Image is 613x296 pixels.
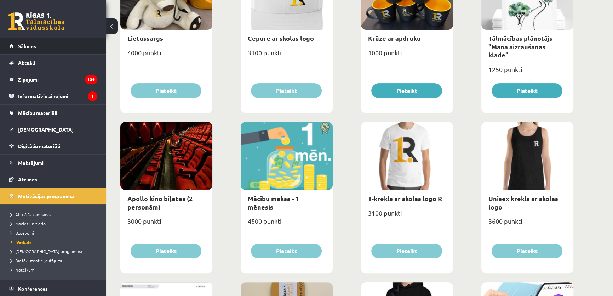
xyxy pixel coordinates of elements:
[481,215,573,233] div: 3600 punkti
[11,230,99,236] a: Uzdevumi
[127,34,163,42] a: Lietussargs
[488,194,558,211] a: Unisex krekls ar skolas logo
[9,71,97,88] a: Ziņojumi139
[18,126,74,133] span: [DEMOGRAPHIC_DATA]
[361,207,453,225] div: 3100 punkti
[9,88,97,104] a: Informatīvie ziņojumi1
[9,105,97,121] a: Mācību materiāli
[8,12,64,30] a: Rīgas 1. Tālmācības vidusskola
[11,248,99,255] a: [DEMOGRAPHIC_DATA] programma
[9,188,97,204] a: Motivācijas programma
[368,194,442,202] a: T-krekls ar skolas logo R
[9,171,97,188] a: Atzīmes
[248,34,314,42] a: Cepure ar skolas logo
[492,83,562,98] button: Pieteikt
[85,75,97,84] i: 139
[248,194,299,211] a: Mācību maksa - 1 mēnesis
[120,47,212,65] div: 4000 punkti
[18,285,48,292] span: Konferences
[317,122,333,134] img: Atlaide
[241,47,333,65] div: 3100 punkti
[11,239,31,245] span: Veikals
[9,155,97,171] a: Maksājumi
[11,220,99,227] a: Mācies un ziedo
[120,215,212,233] div: 3000 punkti
[131,244,201,258] button: Pieteikt
[11,230,34,236] span: Uzdevumi
[18,143,60,149] span: Digitālie materiāli
[11,267,99,273] a: Noteikumi
[11,212,51,217] span: Aktuālās kampaņas
[18,60,35,66] span: Aktuāli
[371,83,442,98] button: Pieteikt
[9,55,97,71] a: Aktuāli
[18,176,37,183] span: Atzīmes
[481,63,573,81] div: 1250 punkti
[492,244,562,258] button: Pieteikt
[18,193,74,199] span: Motivācijas programma
[368,34,421,42] a: Krūze ar apdruku
[11,267,35,273] span: Noteikumi
[361,47,453,65] div: 1000 punkti
[11,239,99,245] a: Veikals
[9,121,97,138] a: [DEMOGRAPHIC_DATA]
[488,34,552,59] a: Tālmācības plānotājs "Mana aizraušanās klade"
[18,155,97,171] legend: Maksājumi
[18,88,97,104] legend: Informatīvie ziņojumi
[251,83,322,98] button: Pieteikt
[11,258,62,263] span: Biežāk uzdotie jautājumi
[18,43,36,49] span: Sākums
[9,38,97,54] a: Sākums
[11,211,99,218] a: Aktuālās kampaņas
[131,83,201,98] button: Pieteikt
[88,91,97,101] i: 1
[9,138,97,154] a: Digitālie materiāli
[127,194,193,211] a: Apollo kino biļetes (2 personām)
[11,257,99,264] a: Biežāk uzdotie jautājumi
[251,244,322,258] button: Pieteikt
[18,110,57,116] span: Mācību materiāli
[11,221,46,227] span: Mācies un ziedo
[11,248,82,254] span: [DEMOGRAPHIC_DATA] programma
[371,244,442,258] button: Pieteikt
[241,215,333,233] div: 4500 punkti
[18,71,97,88] legend: Ziņojumi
